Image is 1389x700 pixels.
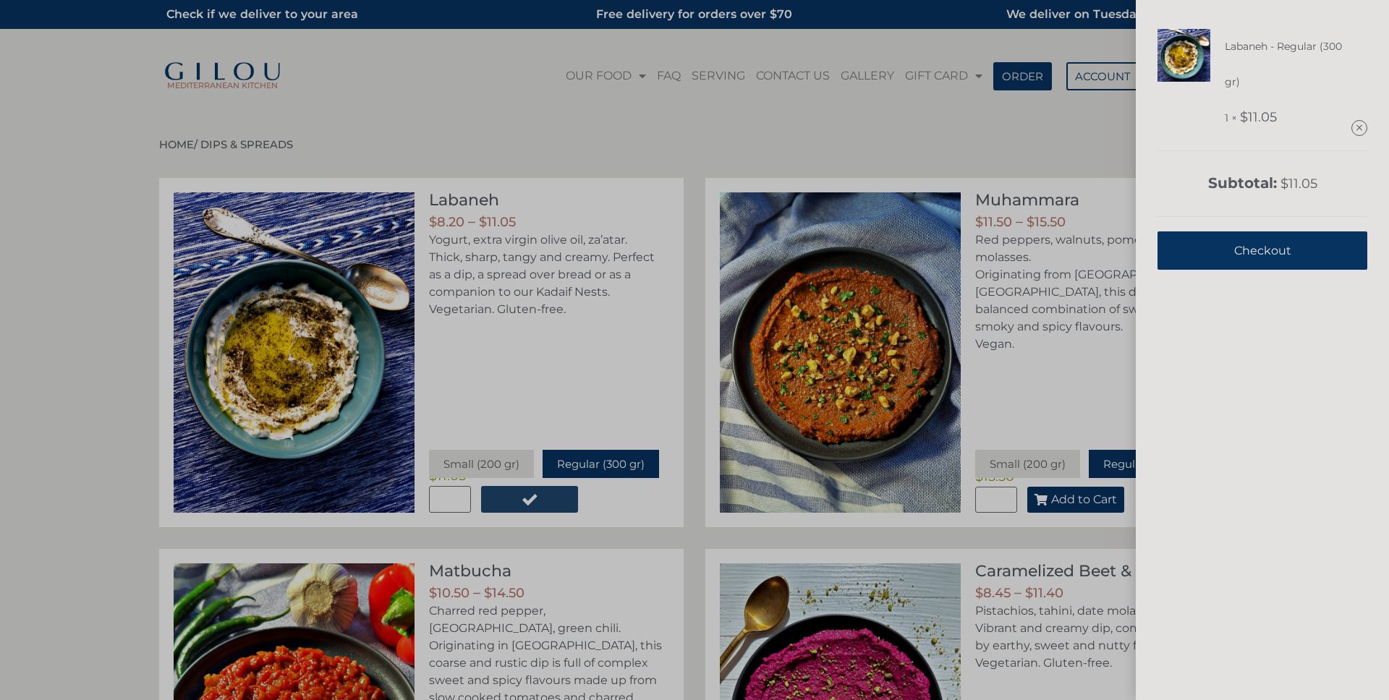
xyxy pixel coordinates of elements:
[1208,174,1277,192] strong: Subtotal:
[1225,111,1237,124] span: 1 ×
[1240,109,1248,125] span: $
[1240,109,1277,125] bdi: 11.05
[1280,176,1288,192] span: $
[1157,231,1367,270] a: Checkout
[1280,176,1317,192] bdi: 11.05
[1234,233,1291,268] span: Checkout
